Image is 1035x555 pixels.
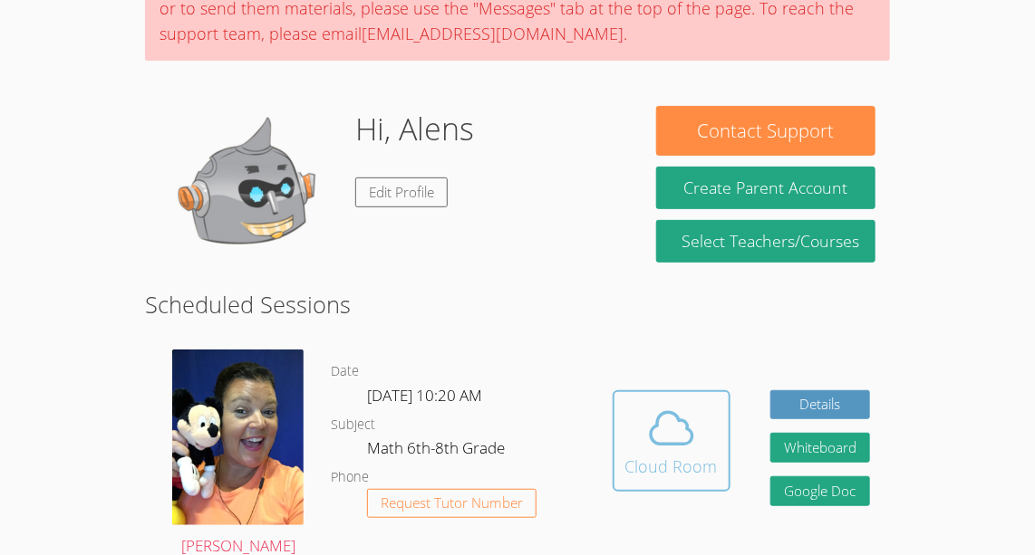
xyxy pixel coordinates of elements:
img: avatar.png [172,349,305,525]
span: Request Tutor Number [381,496,523,510]
h1: Hi, Alens [355,106,474,152]
button: Request Tutor Number [367,489,537,519]
h2: Scheduled Sessions [145,287,890,321]
button: Contact Support [656,106,875,156]
dt: Phone [331,466,369,489]
span: [DATE] 10:20 AM [367,385,482,406]
a: Details [770,390,870,420]
dt: Date [331,360,359,383]
a: Google Doc [770,476,870,506]
button: Create Parent Account [656,167,875,209]
img: default.png [160,106,341,287]
dt: Subject [331,414,375,436]
button: Cloud Room [613,390,730,492]
dd: Math 6th-8th Grade [367,435,508,466]
div: Cloud Room [625,454,718,479]
button: Whiteboard [770,433,870,463]
a: Select Teachers/Courses [656,220,875,263]
a: Edit Profile [355,177,448,207]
